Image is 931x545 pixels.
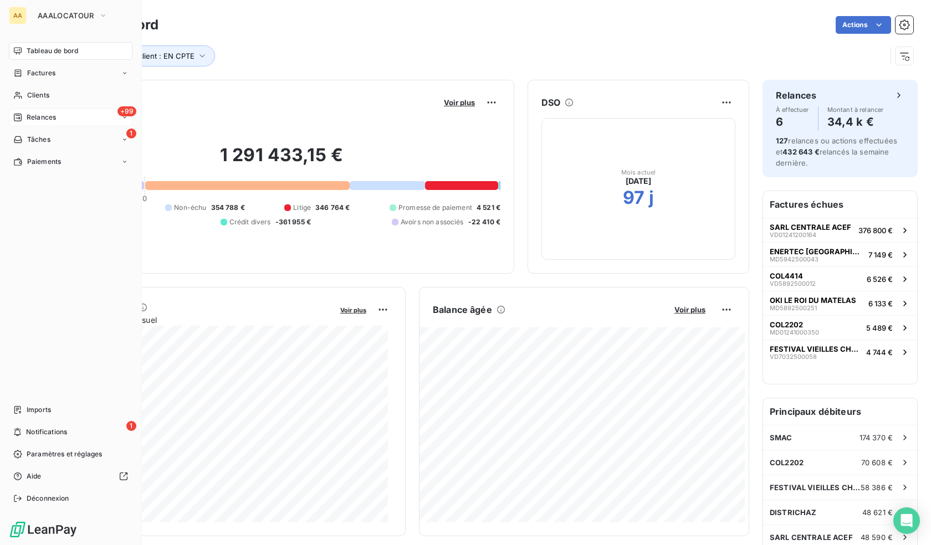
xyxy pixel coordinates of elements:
span: Paiements [27,157,61,167]
span: 432 643 € [782,147,819,156]
span: COL2202 [770,320,803,329]
button: Voir plus [671,305,709,315]
h6: Factures échues [763,191,917,218]
button: COL4414VD58925000126 526 € [763,266,917,291]
span: 48 621 € [862,508,893,517]
span: VD7032500058 [770,353,817,360]
span: Factures [27,68,55,78]
span: COL4414 [770,271,803,280]
button: OKI LE ROI DU MATELASMD58925002516 133 € [763,291,917,315]
span: 127 [776,136,788,145]
span: À effectuer [776,106,809,113]
span: 0 [142,194,147,203]
span: Type client : EN CPTE [120,52,195,60]
h2: j [649,187,654,209]
button: Type client : EN CPTE [104,45,215,66]
button: SARL CENTRALE ACEFVD01241200164376 800 € [763,218,917,242]
span: 354 788 € [211,203,245,213]
span: 376 800 € [858,226,893,235]
div: AA [9,7,27,24]
span: FESTIVAL VIEILLES CHARRUES [770,483,861,492]
span: -22 410 € [468,217,500,227]
h4: 6 [776,113,809,131]
span: Tâches [27,135,50,145]
h6: Relances [776,89,816,102]
span: relances ou actions effectuées et relancés la semaine dernière. [776,136,897,167]
span: 4 744 € [866,348,893,357]
span: ENERTEC [GEOGRAPHIC_DATA] [770,247,864,256]
span: 58 386 € [861,483,893,492]
span: 1 [126,421,136,431]
img: Logo LeanPay [9,521,78,538]
a: Aide [9,467,132,485]
h6: DSO [541,96,560,109]
span: Non-échu [174,203,206,213]
span: Relances [27,112,56,122]
span: Chiffre d'affaires mensuel [63,314,332,326]
span: MD01241000350 [770,329,819,336]
span: Notifications [26,427,67,437]
h6: Balance âgée [433,303,492,316]
button: FESTIVAL VIEILLES CHARRUESVD70325000584 744 € [763,340,917,364]
span: Voir plus [674,305,705,314]
span: MD5892500251 [770,305,817,311]
button: Actions [836,16,891,34]
span: 70 608 € [861,458,893,467]
h2: 97 [623,187,644,209]
span: [DATE] [626,176,652,187]
h2: 1 291 433,15 € [63,144,500,177]
span: Paramètres et réglages [27,449,102,459]
span: COL2202 [770,458,804,467]
span: 4 521 € [477,203,500,213]
h6: Principaux débiteurs [763,398,917,425]
span: Crédit divers [229,217,271,227]
span: Voir plus [340,306,366,314]
span: Tableau de bord [27,46,78,56]
span: -361 955 € [275,217,311,227]
button: COL2202MD012410003505 489 € [763,315,917,340]
span: SARL CENTRALE ACEF [770,223,851,232]
span: SMAC [770,433,792,442]
span: 6 133 € [868,299,893,308]
span: Imports [27,405,51,415]
span: Mois actuel [621,169,656,176]
span: 1 [126,128,136,138]
span: Aide [27,471,42,481]
span: 7 149 € [868,250,893,259]
span: DISTRICHAZ [770,508,817,517]
div: Open Intercom Messenger [893,507,920,534]
span: Avoirs non associés [401,217,464,227]
span: 6 526 € [867,275,893,284]
span: Promesse de paiement [398,203,472,213]
span: VD5892500012 [770,280,816,287]
span: FESTIVAL VIEILLES CHARRUES [770,345,862,353]
span: MD5942500043 [770,256,819,263]
h4: 34,4 k € [827,113,884,131]
span: +99 [117,106,136,116]
span: 174 370 € [860,433,893,442]
button: ENERTEC [GEOGRAPHIC_DATA]MD59425000437 149 € [763,242,917,266]
span: Clients [27,90,49,100]
span: AAALOCATOUR [38,11,94,20]
span: Montant à relancer [827,106,884,113]
button: Voir plus [337,305,370,315]
span: 48 590 € [861,533,893,542]
span: OKI LE ROI DU MATELAS [770,296,856,305]
span: Voir plus [444,98,475,107]
span: SARL CENTRALE ACEF [770,533,853,542]
span: Litige [293,203,311,213]
span: VD01241200164 [770,232,816,238]
button: Voir plus [441,97,478,107]
span: 346 764 € [315,203,350,213]
span: 5 489 € [866,323,893,332]
span: Déconnexion [27,493,69,503]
